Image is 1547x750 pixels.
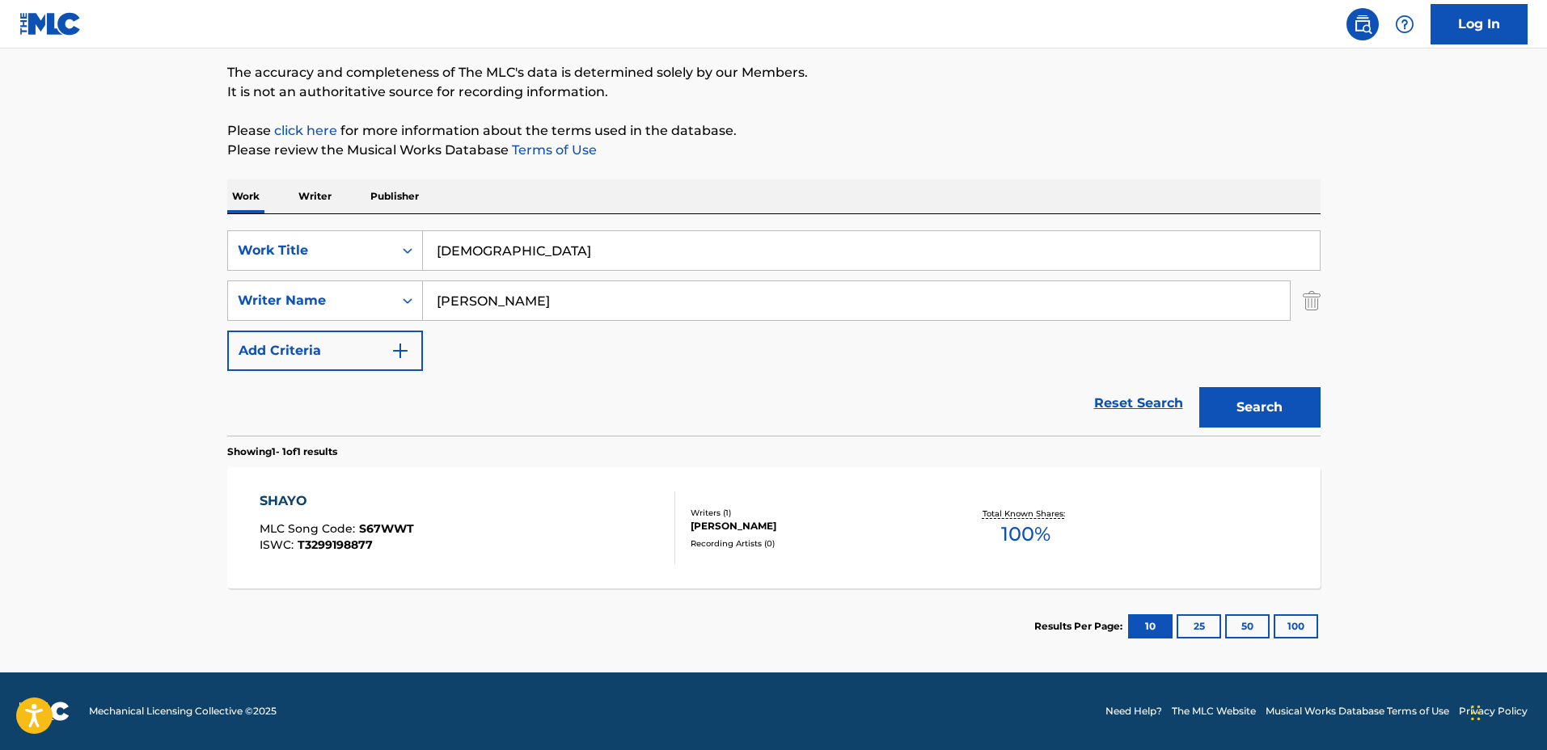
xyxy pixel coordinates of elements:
[1466,672,1547,750] iframe: Chat Widget
[227,230,1321,436] form: Search Form
[983,508,1069,520] p: Total Known Shares:
[227,179,264,213] p: Work
[391,341,410,360] img: 9d2ae6d4665cec9f34b9.svg
[1471,689,1481,737] div: Drag
[1105,704,1162,718] a: Need Help?
[1086,386,1191,421] a: Reset Search
[227,331,423,371] button: Add Criteria
[691,519,935,533] div: [PERSON_NAME]
[691,537,935,550] div: Recording Artists ( 0 )
[227,467,1321,588] a: SHAYOMLC Song Code:S67WWTISWC:T3299198877Writers (1)[PERSON_NAME]Recording Artists (0)Total Known...
[1303,280,1321,321] img: Delete Criterion
[691,507,935,519] div: Writers ( 1 )
[298,537,373,552] span: T3299198877
[1353,15,1372,34] img: search
[19,12,82,36] img: MLC Logo
[1177,614,1221,638] button: 25
[238,291,383,310] div: Writer Name
[294,179,336,213] p: Writer
[227,445,337,459] p: Showing 1 - 1 of 1 results
[260,491,414,511] div: SHAYO
[1395,15,1414,34] img: help
[227,121,1321,141] p: Please for more information about the terms used in the database.
[274,123,337,138] a: click here
[227,141,1321,160] p: Please review the Musical Works Database
[1346,8,1379,40] a: Public Search
[1266,704,1449,718] a: Musical Works Database Terms of Use
[19,702,70,721] img: logo
[1459,704,1528,718] a: Privacy Policy
[260,521,359,536] span: MLC Song Code :
[1225,614,1270,638] button: 50
[1034,619,1126,634] p: Results Per Page:
[366,179,424,213] p: Publisher
[89,704,277,718] span: Mechanical Licensing Collective © 2025
[1172,704,1256,718] a: The MLC Website
[227,63,1321,82] p: The accuracy and completeness of The MLC's data is determined solely by our Members.
[227,82,1321,102] p: It is not an authoritative source for recording information.
[359,521,414,536] span: S67WWT
[260,537,298,552] span: ISWC :
[1431,4,1528,44] a: Log In
[509,142,597,158] a: Terms of Use
[1274,614,1318,638] button: 100
[1128,614,1173,638] button: 10
[1001,520,1050,549] span: 100 %
[1199,387,1321,428] button: Search
[238,241,383,260] div: Work Title
[1388,8,1421,40] div: Help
